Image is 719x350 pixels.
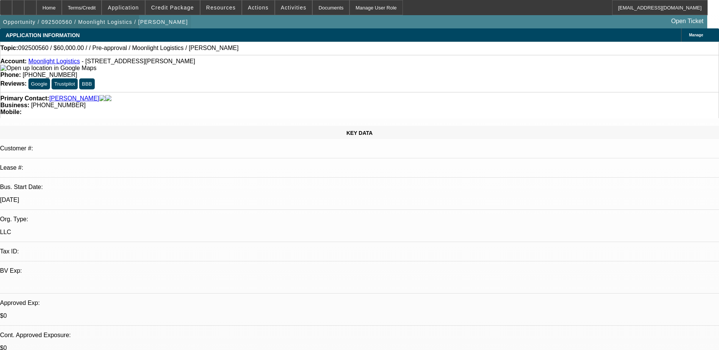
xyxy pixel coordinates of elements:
[31,102,86,108] span: [PHONE_NUMBER]
[206,5,236,11] span: Resources
[0,109,22,115] strong: Mobile:
[49,95,99,102] a: [PERSON_NAME]
[0,80,27,87] strong: Reviews:
[275,0,312,15] button: Activities
[151,5,194,11] span: Credit Package
[0,72,21,78] strong: Phone:
[281,5,307,11] span: Activities
[0,45,18,52] strong: Topic:
[3,19,188,25] span: Opportunity / 092500560 / Moonlight Logistics / [PERSON_NAME]
[0,102,29,108] strong: Business:
[105,95,111,102] img: linkedin-icon.png
[6,32,80,38] span: APPLICATION INFORMATION
[99,95,105,102] img: facebook-icon.png
[0,65,96,71] a: View Google Maps
[146,0,200,15] button: Credit Package
[689,33,703,37] span: Manage
[28,58,80,64] a: Moonlight Logistics
[201,0,241,15] button: Resources
[668,15,706,28] a: Open Ticket
[108,5,139,11] span: Application
[79,78,95,89] button: BBB
[28,78,50,89] button: Google
[23,72,77,78] span: [PHONE_NUMBER]
[102,0,144,15] button: Application
[18,45,239,52] span: 092500560 / $60,000.00 / / Pre-approval / Moonlight Logistics / [PERSON_NAME]
[248,5,269,11] span: Actions
[346,130,373,136] span: KEY DATA
[0,58,27,64] strong: Account:
[0,95,49,102] strong: Primary Contact:
[242,0,274,15] button: Actions
[81,58,195,64] span: - [STREET_ADDRESS][PERSON_NAME]
[0,65,96,72] img: Open up location in Google Maps
[52,78,77,89] button: Trustpilot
